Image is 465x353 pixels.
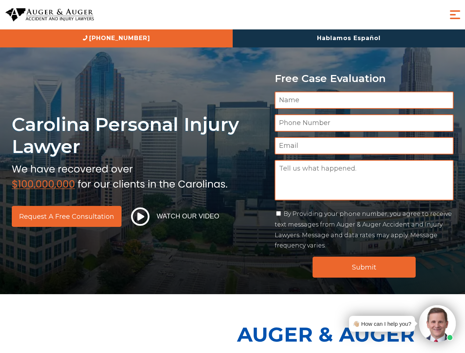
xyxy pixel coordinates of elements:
[275,137,454,154] input: Email
[12,161,228,189] img: sub text
[275,114,454,132] input: Phone Number
[237,316,461,353] p: Auger & Auger
[275,92,454,109] input: Name
[19,213,114,220] span: Request a Free Consultation
[6,8,94,22] img: Auger & Auger Accident and Injury Lawyers Logo
[353,319,411,329] div: 👋🏼 How can I help you?
[275,210,452,249] label: By Providing your phone number, you agree to receive text messages from Auger & Auger Accident an...
[448,7,462,22] button: Menu
[419,305,456,342] img: Intaker widget Avatar
[12,206,121,227] a: Request a Free Consultation
[12,113,266,158] h1: Carolina Personal Injury Lawyer
[313,257,416,278] input: Submit
[129,207,222,226] button: Watch Our Video
[275,73,454,84] p: Free Case Evaluation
